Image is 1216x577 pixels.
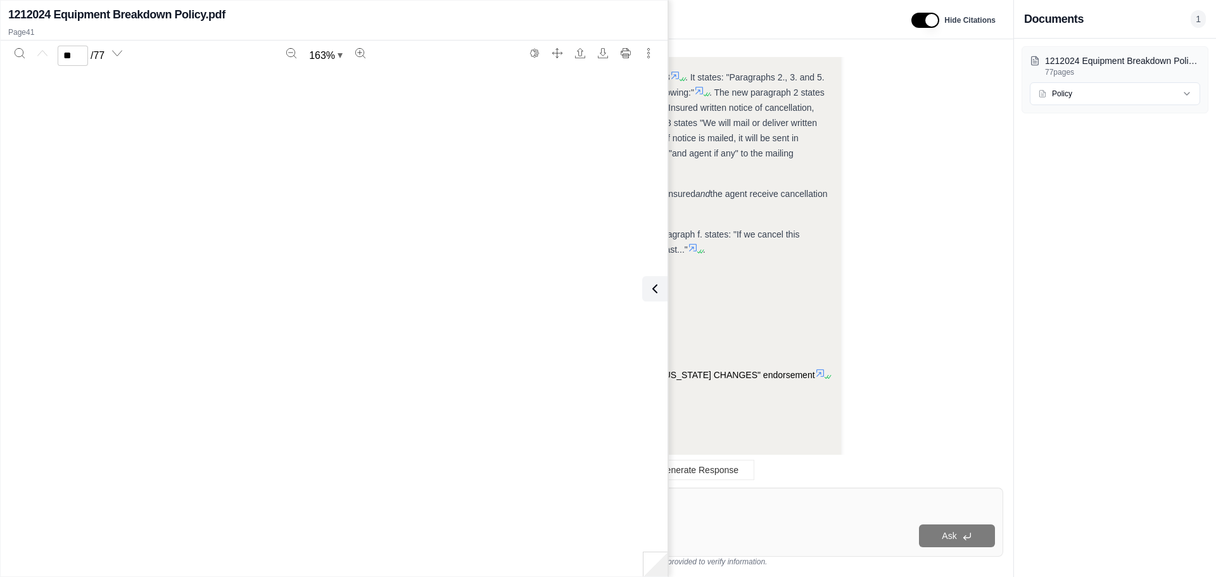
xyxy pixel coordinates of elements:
[375,557,1003,567] div: *Use references provided to verify information.
[1191,10,1206,28] span: 1
[395,72,670,82] span: Let's examine the "[US_STATE] CHANGES" endorsement on page 63
[32,43,53,63] button: Previous page
[281,43,301,63] button: Zoom out
[695,189,710,199] em: and
[1030,54,1200,77] button: 1212024 Equipment Breakdown Policy.pdf77pages
[58,46,88,66] input: Enter a page number
[9,43,30,63] button: Search
[91,48,104,63] span: / 77
[107,43,127,63] button: Next page
[524,43,545,63] button: Switch to the dark theme
[593,43,613,63] button: Download
[8,6,225,23] h2: 1212024 Equipment Breakdown Policy.pdf
[304,46,348,66] button: Zoom document
[8,27,660,37] p: Page 41
[446,370,814,380] span: , if any, also receives notice of cancellation due to the "[US_STATE] CHANGES" endorsement
[570,43,590,63] button: Open file
[547,43,567,63] button: Full screen
[1045,67,1200,77] p: 77 pages
[638,43,659,63] button: More actions
[944,15,996,25] span: Hide Citations
[650,465,738,475] span: Regenerate Response
[942,531,956,541] span: Ask
[624,460,754,480] button: Regenerate Response
[350,43,370,63] button: Zoom in
[703,244,706,255] span: .
[1045,54,1200,67] p: 1212024 Equipment Breakdown Policy.pdf
[1024,10,1084,28] h3: Documents
[919,524,995,547] button: Ask
[616,43,636,63] button: Print
[309,48,335,63] span: 163 %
